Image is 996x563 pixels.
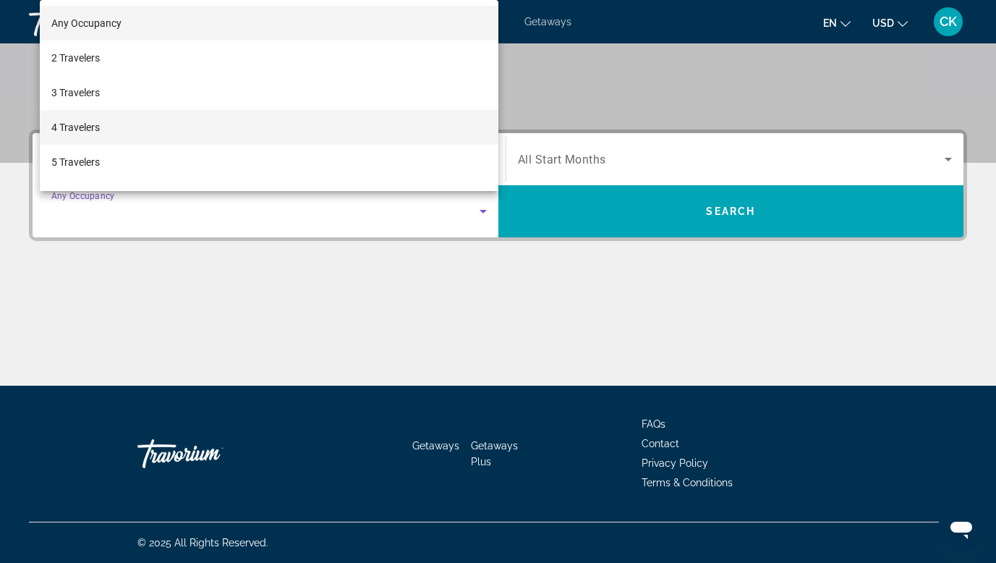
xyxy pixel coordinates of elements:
span: 2 Travelers [51,49,100,67]
span: 5 Travelers [51,153,100,171]
span: 4 Travelers [51,119,100,136]
span: 6 Travelers [51,188,100,206]
span: 3 Travelers [51,84,100,101]
span: Any Occupancy [51,17,122,29]
iframe: Button to launch messaging window [938,505,984,551]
